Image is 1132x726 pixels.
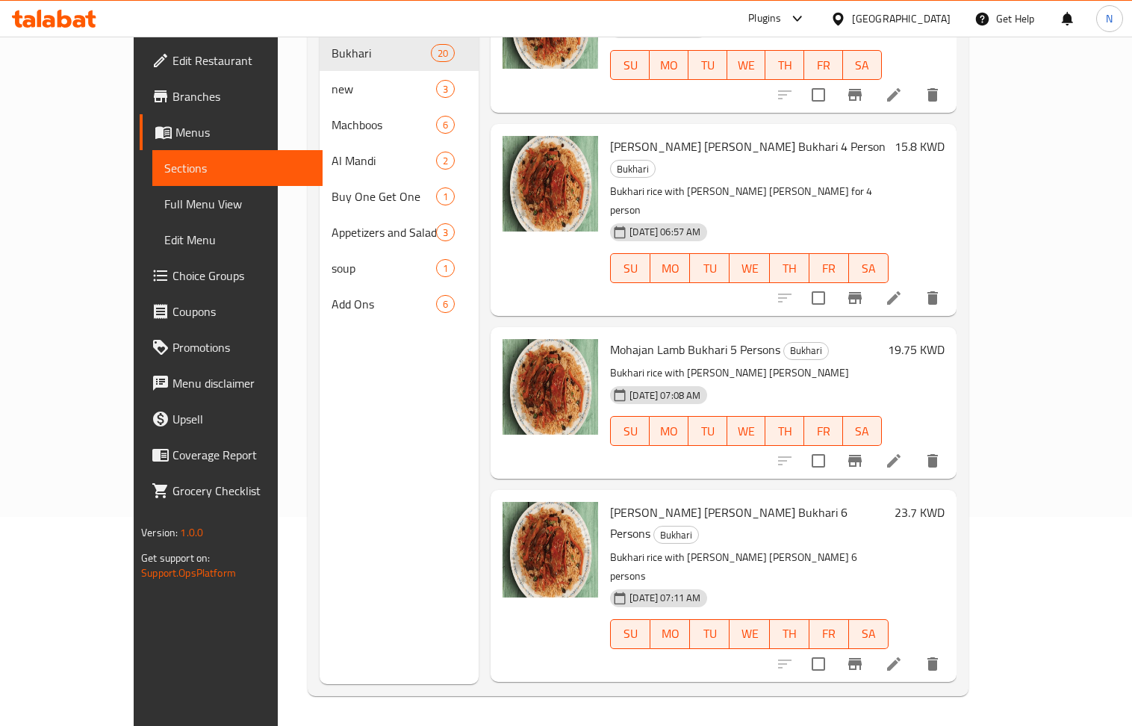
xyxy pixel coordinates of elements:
[610,182,889,220] p: Bukhari rice with [PERSON_NAME] [PERSON_NAME] for 4 person
[152,222,323,258] a: Edit Menu
[885,452,903,470] a: Edit menu item
[696,258,724,279] span: TU
[610,253,650,283] button: SU
[849,619,889,649] button: SA
[431,44,455,62] div: items
[810,421,837,442] span: FR
[610,416,650,446] button: SU
[332,187,436,205] span: Buy One Get One
[320,35,479,71] div: Bukhari20
[803,282,834,314] span: Select to update
[727,416,766,446] button: WE
[140,329,323,365] a: Promotions
[694,55,721,76] span: TU
[610,160,656,178] div: Bukhari
[809,619,849,649] button: FR
[696,623,724,645] span: TU
[437,82,454,96] span: 3
[432,46,454,60] span: 20
[837,646,873,682] button: Branch-specific-item
[172,302,311,320] span: Coupons
[610,338,780,361] span: Mohajan Lamb Bukhari 5 Persons
[617,55,644,76] span: SU
[140,365,323,401] a: Menu disclaimer
[437,297,454,311] span: 6
[730,253,769,283] button: WE
[437,226,454,240] span: 3
[437,261,454,276] span: 1
[849,421,876,442] span: SA
[332,44,431,62] span: Bukhari
[320,29,479,328] nav: Menu sections
[915,646,951,682] button: delete
[650,416,688,446] button: MO
[656,55,682,76] span: MO
[610,501,848,544] span: [PERSON_NAME] [PERSON_NAME] Bukhari 6 Persons
[688,416,727,446] button: TU
[436,259,455,277] div: items
[164,231,311,249] span: Edit Menu
[610,619,650,649] button: SU
[849,253,889,283] button: SA
[650,253,690,283] button: MO
[140,78,323,114] a: Branches
[172,410,311,428] span: Upsell
[803,648,834,680] span: Select to update
[837,77,873,113] button: Branch-specific-item
[656,421,682,442] span: MO
[332,152,436,170] span: Al Mandi
[140,258,323,294] a: Choice Groups
[855,258,883,279] span: SA
[172,374,311,392] span: Menu disclaimer
[320,143,479,179] div: Al Mandi2
[503,136,598,232] img: Mohajan Lamb Bukhari 4 Person
[172,482,311,500] span: Grocery Checklist
[837,443,873,479] button: Branch-specific-item
[849,55,876,76] span: SA
[656,258,684,279] span: MO
[771,55,798,76] span: TH
[733,421,760,442] span: WE
[623,388,706,403] span: [DATE] 07:08 AM
[770,253,809,283] button: TH
[610,50,650,80] button: SU
[855,623,883,645] span: SA
[770,619,809,649] button: TH
[776,258,803,279] span: TH
[141,548,210,568] span: Get support on:
[765,416,804,446] button: TH
[803,445,834,477] span: Select to update
[332,223,436,241] span: Appetizers and Salads
[332,116,436,134] div: Machboos
[656,623,684,645] span: MO
[804,416,843,446] button: FR
[885,289,903,307] a: Edit menu item
[690,253,730,283] button: TU
[843,50,882,80] button: SA
[436,187,455,205] div: items
[503,339,598,435] img: Mohajan Lamb Bukhari 5 Persons
[736,258,763,279] span: WE
[610,364,882,382] p: Bukhari rice with [PERSON_NAME] [PERSON_NAME]
[654,527,698,544] span: Bukhari
[140,473,323,509] a: Grocery Checklist
[332,295,436,313] span: Add Ons
[736,623,763,645] span: WE
[885,86,903,104] a: Edit menu item
[332,80,436,98] div: new
[436,80,455,98] div: items
[332,259,436,277] span: soup
[140,437,323,473] a: Coverage Report
[503,502,598,598] img: Mohajan Lamb Bukhari 6 Persons
[623,225,706,239] span: [DATE] 06:57 AM
[852,10,951,27] div: [GEOGRAPHIC_DATA]
[694,421,721,442] span: TU
[783,342,829,360] div: Bukhari
[885,655,903,673] a: Edit menu item
[915,77,951,113] button: delete
[320,71,479,107] div: new3
[730,619,769,649] button: WE
[437,154,454,168] span: 2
